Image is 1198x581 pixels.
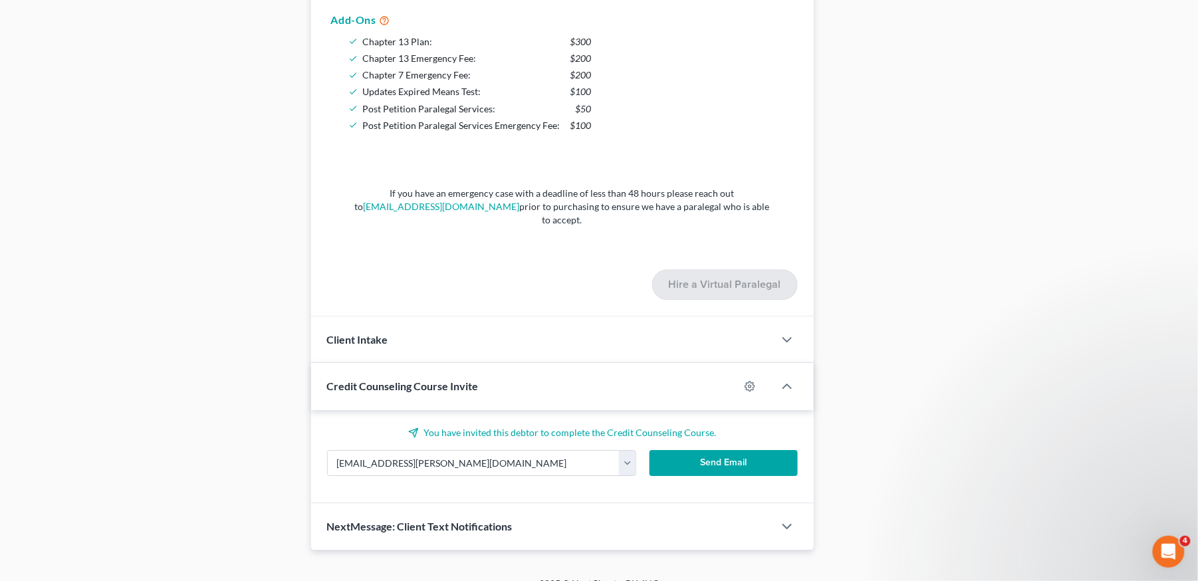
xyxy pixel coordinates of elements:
span: $200 [570,50,592,66]
span: $300 [570,33,592,50]
a: [EMAIL_ADDRESS][DOMAIN_NAME] [364,201,520,212]
div: We typically reply in a few hours [27,181,222,195]
img: logo [27,30,104,42]
div: Statement of Financial Affairs - Payments Made in the Last 90 days [27,257,223,285]
button: Hire a Virtual Paralegal [652,269,798,300]
span: Help [211,448,232,457]
div: Statement of Financial Affairs - Payments Made in the Last 90 days [19,251,247,290]
div: Adding Income [27,320,223,334]
span: Client Intake [327,333,388,346]
button: Search for help [19,219,247,246]
button: Help [178,415,266,468]
span: Post Petition Paralegal Services Emergency Fee: [363,120,560,131]
span: Chapter 13 Plan: [363,36,433,47]
iframe: Intercom live chat [1153,536,1185,568]
span: Chapter 13 Emergency Fee: [363,53,477,64]
span: Chapter 7 Emergency Fee: [363,69,471,80]
button: Send Email [650,450,798,477]
p: Hi there! [27,94,239,117]
span: Messages [110,448,156,457]
div: Close [229,21,253,45]
div: Statement of Financial Affairs - Property Repossessed, Foreclosed, Garnished, Attached, Seized, o... [19,339,247,392]
span: Post Petition Paralegal Services: [363,103,496,114]
div: Send us a message [27,168,222,181]
img: Profile image for James [156,21,182,48]
span: Credit Counseling Course Invite [327,380,479,392]
img: Profile image for Lindsey [130,21,157,48]
input: Enter email [328,451,620,476]
img: Profile image for Emma [181,21,207,48]
div: Attorney's Disclosure of Compensation [19,290,247,314]
div: Attorney's Disclosure of Compensation [27,295,223,309]
span: Search for help [27,226,108,240]
span: $200 [570,66,592,83]
span: Updates Expired Means Test: [363,86,481,97]
div: Adding Income [19,314,247,339]
p: If you have an emergency case with a deadline of less than 48 hours please reach out to prior to ... [352,187,773,227]
span: Home [29,448,59,457]
span: $50 [576,100,592,117]
span: $100 [570,83,592,100]
span: 4 [1180,536,1191,546]
div: Statement of Financial Affairs - Property Repossessed, Foreclosed, Garnished, Attached, Seized, o... [27,344,223,386]
p: You have invited this debtor to complete the Credit Counseling Course. [327,426,798,439]
span: NextMessage: Client Text Notifications [327,520,513,532]
h5: Add-Ons [331,12,794,28]
span: $100 [570,117,592,134]
button: Messages [88,415,177,468]
div: Send us a messageWe typically reply in a few hours [13,156,253,207]
p: How can we help? [27,117,239,140]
